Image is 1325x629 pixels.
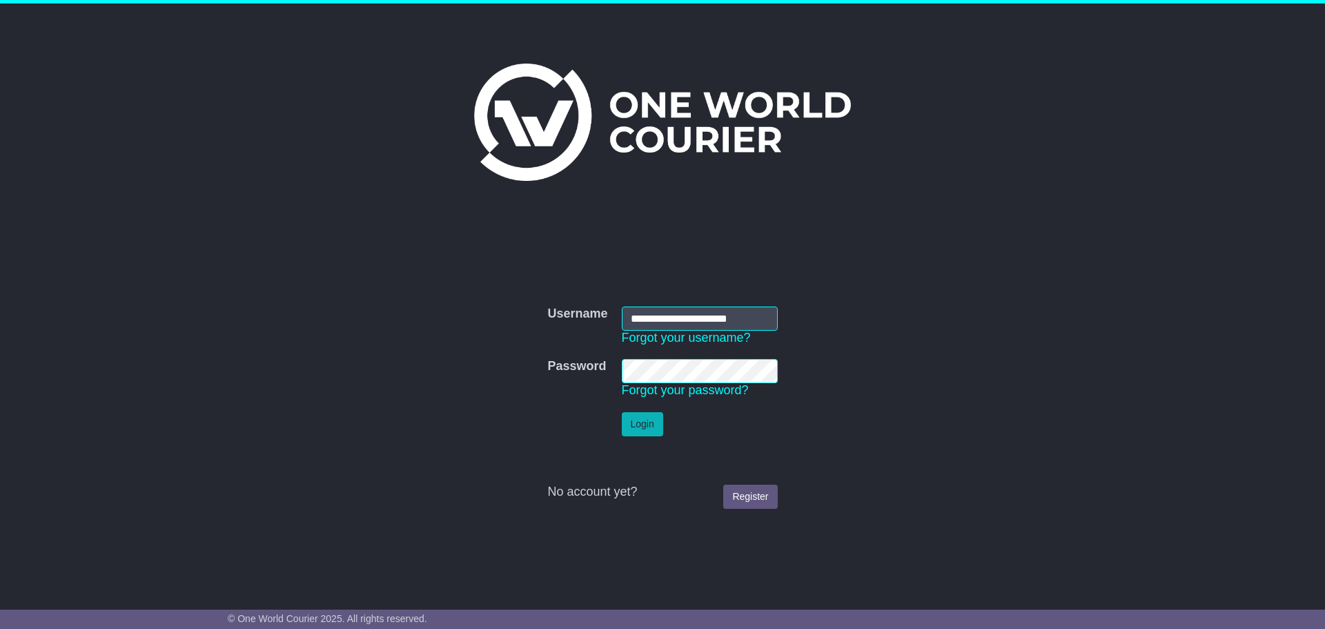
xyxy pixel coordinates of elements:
a: Register [723,485,777,509]
img: One World [474,64,851,181]
label: Password [547,359,606,374]
label: Username [547,307,607,322]
div: No account yet? [547,485,777,500]
a: Forgot your username? [622,331,751,345]
span: © One World Courier 2025. All rights reserved. [228,613,427,624]
button: Login [622,412,663,436]
a: Forgot your password? [622,383,749,397]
